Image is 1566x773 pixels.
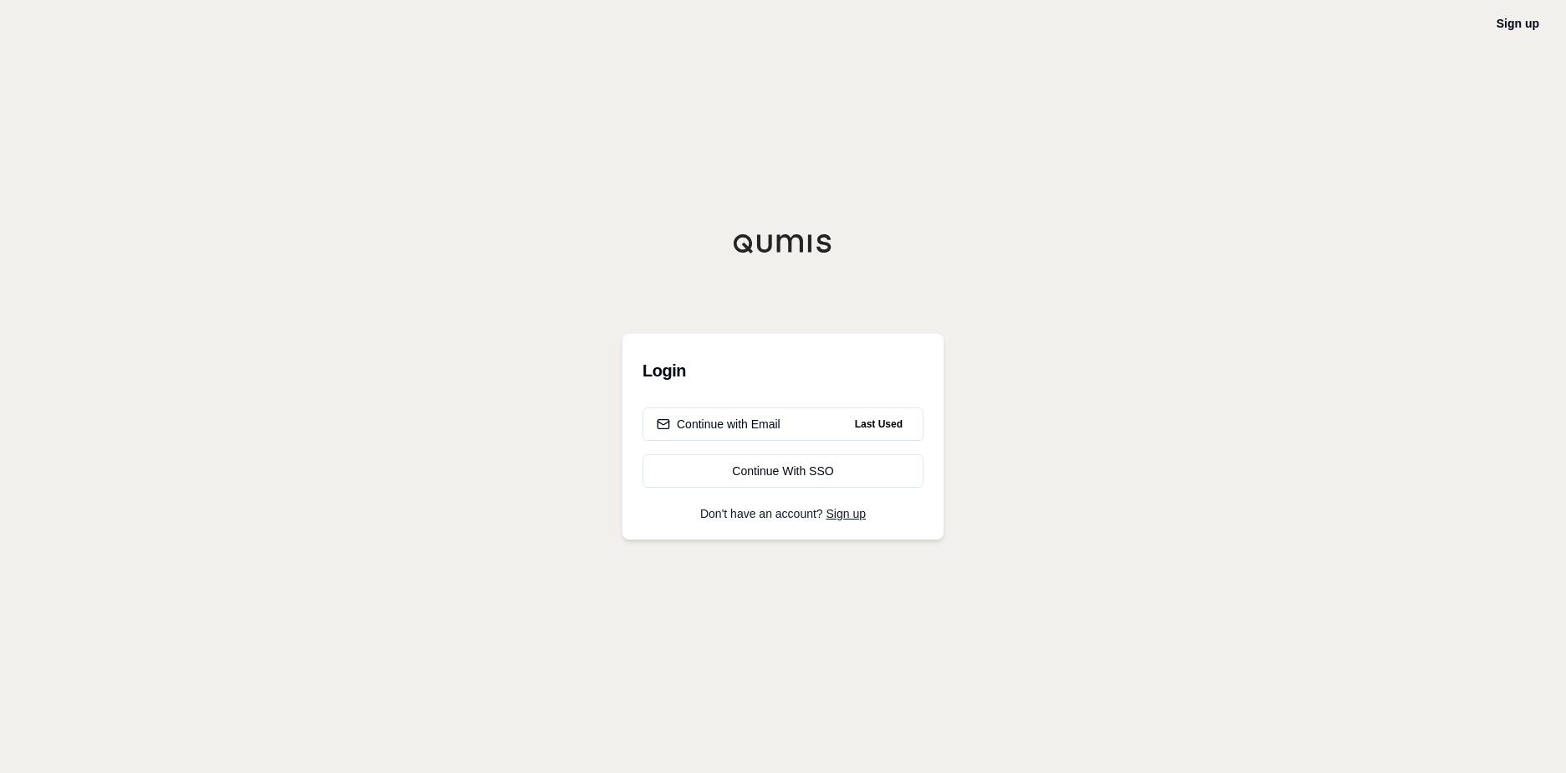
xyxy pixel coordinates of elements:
[657,416,780,433] div: Continue with Email
[733,233,833,253] img: Qumis
[1497,17,1539,30] a: Sign up
[642,407,924,441] button: Continue with EmailLast Used
[657,463,909,479] div: Continue With SSO
[848,414,909,434] span: Last Used
[826,507,866,520] a: Sign up
[642,508,924,520] p: Don't have an account?
[642,454,924,488] a: Continue With SSO
[642,354,924,387] h3: Login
